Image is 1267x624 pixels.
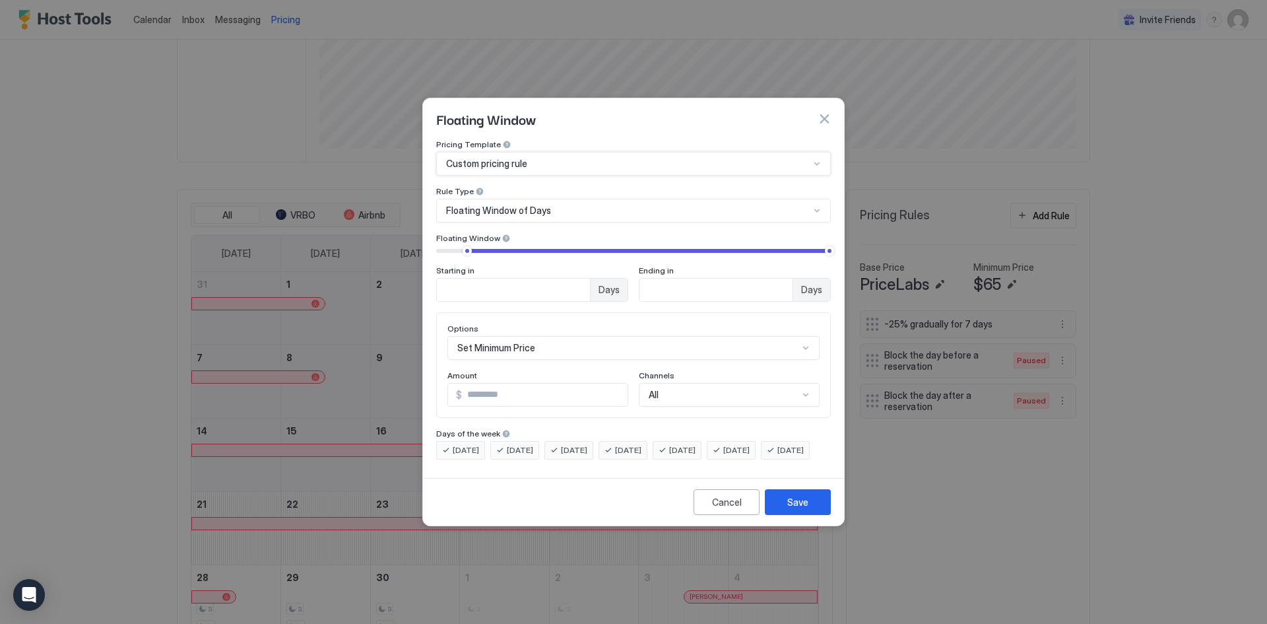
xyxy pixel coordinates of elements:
div: Save [787,495,808,509]
span: [DATE] [561,444,587,456]
input: Input Field [462,384,628,406]
button: Cancel [694,489,760,515]
span: Pricing Template [436,139,501,149]
button: Save [765,489,831,515]
span: Floating Window [436,233,500,243]
input: Input Field [437,279,590,301]
span: Amount [447,370,477,380]
div: Open Intercom Messenger [13,579,45,611]
span: Rule Type [436,186,474,196]
span: $ [456,389,462,401]
span: [DATE] [507,444,533,456]
span: Days [801,284,822,296]
span: All [649,389,659,401]
span: [DATE] [615,444,641,456]
span: Set Minimum Price [457,342,535,354]
input: Input Field [639,279,793,301]
span: Channels [639,370,674,380]
span: [DATE] [453,444,479,456]
span: [DATE] [777,444,804,456]
span: [DATE] [723,444,750,456]
span: [DATE] [669,444,696,456]
span: Floating Window of Days [446,205,551,217]
div: Cancel [712,495,742,509]
span: Starting in [436,265,474,275]
span: Custom pricing rule [446,158,527,170]
span: Days of the week [436,429,500,438]
span: Days [599,284,620,296]
span: Floating Window [436,109,536,129]
span: Options [447,324,478,333]
span: Ending in [639,265,674,275]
